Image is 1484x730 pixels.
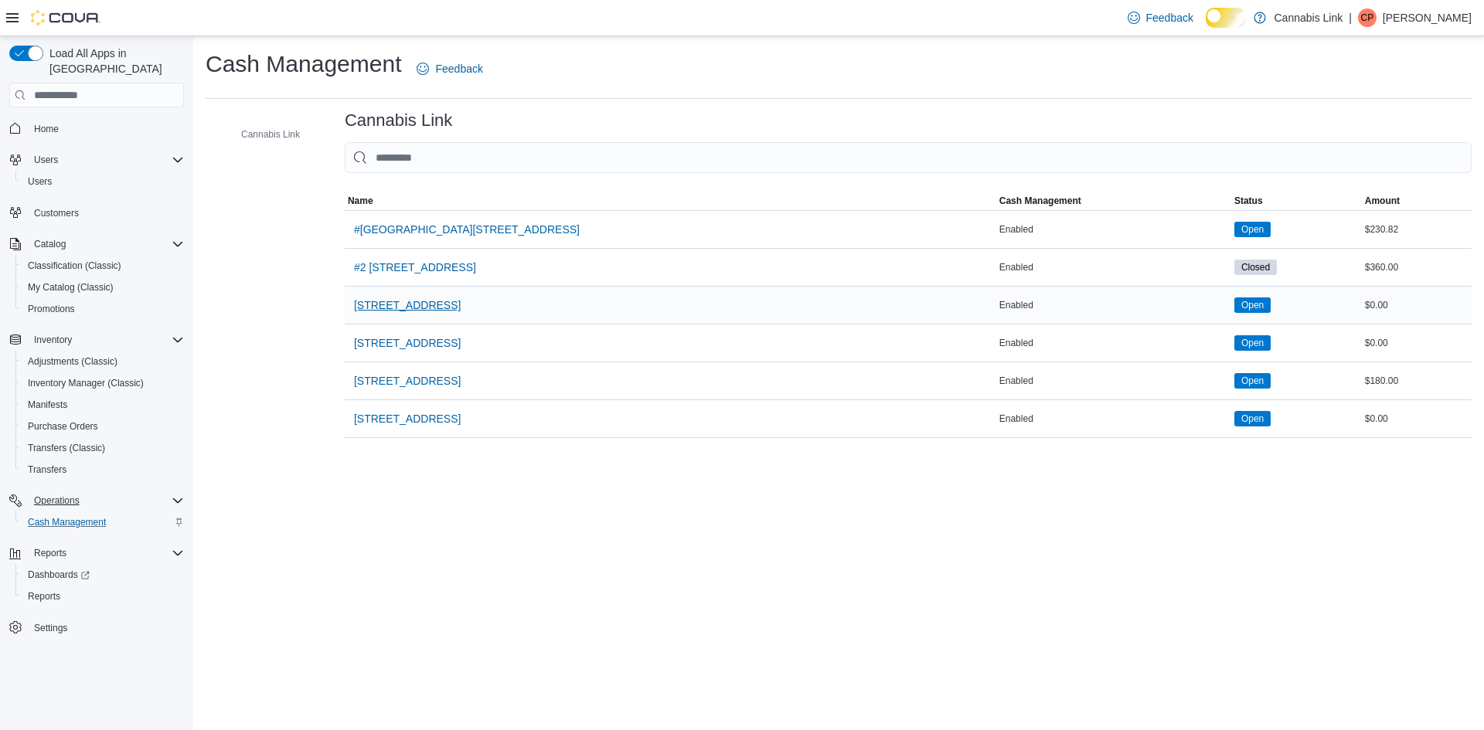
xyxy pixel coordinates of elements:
span: Dashboards [28,569,90,581]
span: Transfers (Classic) [22,439,184,457]
span: Adjustments (Classic) [22,352,184,371]
span: Reports [34,547,66,559]
span: Home [34,123,59,135]
span: Purchase Orders [28,420,98,433]
div: $0.00 [1362,409,1472,428]
span: Cash Management [28,516,106,528]
span: My Catalog (Classic) [28,281,114,294]
button: [STREET_ADDRESS] [348,290,467,321]
button: Promotions [15,298,190,320]
span: Transfers (Classic) [28,442,105,454]
button: Adjustments (Classic) [15,351,190,372]
span: My Catalog (Classic) [22,278,184,297]
span: Purchase Orders [22,417,184,436]
div: $0.00 [1362,296,1472,314]
a: Transfers [22,460,73,479]
span: Classification (Classic) [22,256,184,275]
span: [STREET_ADDRESS] [354,297,461,313]
button: Home [3,117,190,139]
span: Open [1241,412,1264,426]
a: Feedback [1122,2,1200,33]
span: Open [1234,335,1271,351]
span: Inventory [28,331,184,349]
button: Manifests [15,394,190,416]
span: Cannabis Link [241,128,300,141]
span: Catalog [34,238,66,250]
div: Enabled [996,334,1231,352]
a: Users [22,172,58,191]
span: Open [1241,298,1264,312]
span: Users [34,154,58,166]
a: Home [28,120,65,138]
span: Feedback [435,61,482,76]
button: Classification (Classic) [15,255,190,277]
button: Inventory [28,331,78,349]
a: Reports [22,587,66,606]
a: Transfers (Classic) [22,439,111,457]
span: Reports [22,587,184,606]
a: Feedback [410,53,488,84]
span: Open [1241,336,1264,350]
span: Dashboards [22,565,184,584]
span: Reports [28,544,184,562]
button: Transfers (Classic) [15,437,190,459]
span: Transfers [22,460,184,479]
button: [STREET_ADDRESS] [348,365,467,396]
div: Enabled [996,296,1231,314]
div: $360.00 [1362,258,1472,277]
button: Operations [28,491,86,510]
input: This is a search bar. As you type, the results lower in the page will automatically filter. [345,142,1472,173]
a: Purchase Orders [22,417,104,436]
button: Name [345,192,996,210]
span: Manifests [28,399,67,411]
a: Customers [28,204,85,222]
span: Open [1241,374,1264,388]
span: Operations [28,491,184,510]
span: [STREET_ADDRESS] [354,335,461,351]
button: Inventory [3,329,190,351]
a: Promotions [22,300,81,318]
span: Open [1241,222,1264,236]
span: Inventory Manager (Classic) [22,374,184,392]
span: Users [28,175,52,188]
button: Customers [3,202,190,224]
button: Transfers [15,459,190,480]
button: My Catalog (Classic) [15,277,190,298]
button: Operations [3,490,190,511]
span: Open [1234,373,1271,389]
span: Adjustments (Classic) [28,355,117,368]
span: Feedback [1146,10,1193,25]
a: Adjustments (Classic) [22,352,124,371]
span: Reports [28,590,60,603]
span: Users [22,172,184,191]
span: CP [1361,8,1374,27]
button: Cannabis Link [220,125,306,144]
span: Transfers [28,463,66,476]
div: $0.00 [1362,334,1472,352]
button: [STREET_ADDRESS] [348,403,467,434]
span: Settings [34,622,67,634]
span: Cash Management [22,513,184,531]
button: Inventory Manager (Classic) [15,372,190,394]
span: Catalog [28,235,184,253]
button: [STREET_ADDRESS] [348,328,467,358]
span: Open [1234,222,1271,237]
span: Settings [28,618,184,637]
span: [STREET_ADDRESS] [354,373,461,389]
a: Inventory Manager (Classic) [22,374,150,392]
span: [STREET_ADDRESS] [354,411,461,426]
a: Cash Management [22,513,112,531]
span: Closed [1241,260,1270,274]
a: Manifests [22,396,73,414]
a: Dashboards [22,565,96,584]
span: Classification (Classic) [28,260,121,272]
span: Manifests [22,396,184,414]
p: | [1349,8,1352,27]
span: Load All Apps in [GEOGRAPHIC_DATA] [43,46,184,76]
button: Catalog [3,233,190,255]
span: Customers [34,207,79,219]
div: Enabled [996,220,1231,239]
span: #[GEOGRAPHIC_DATA][STREET_ADDRESS] [354,222,580,237]
img: Cova [31,10,100,25]
h3: Cannabis Link [345,111,452,130]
